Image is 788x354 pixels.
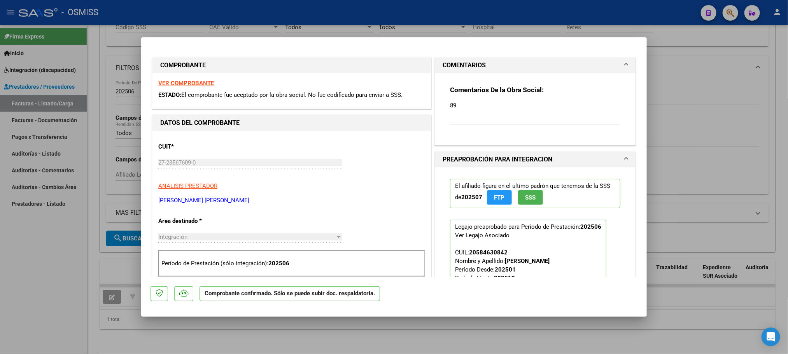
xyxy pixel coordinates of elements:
[762,328,780,346] div: Open Intercom Messenger
[435,152,636,167] mat-expansion-panel-header: PREAPROBACIÓN PARA INTEGRACION
[158,182,217,189] span: ANALISIS PRESTADOR
[494,275,515,282] strong: 202512
[455,249,550,299] span: CUIL: Nombre y Apellido: Período Desde: Período Hasta: Admite Dependencia:
[158,142,238,151] p: CUIT
[461,194,482,201] strong: 202507
[158,196,425,205] p: [PERSON_NAME] [PERSON_NAME]
[487,190,512,205] button: FTP
[200,286,380,301] p: Comprobante confirmado. Sólo se puede subir doc. respaldatoria.
[525,194,536,201] span: SSS
[160,61,206,69] strong: COMPROBANTE
[158,217,238,226] p: Area destinado *
[435,167,636,321] div: PREAPROBACIÓN PARA INTEGRACION
[495,266,516,273] strong: 202501
[435,58,636,73] mat-expansion-panel-header: COMENTARIOS
[494,194,505,201] span: FTP
[450,101,620,110] p: 89
[158,80,214,87] a: VER COMPROBANTE
[161,259,422,268] p: Período de Prestación (sólo integración):
[580,223,601,230] strong: 202506
[158,91,181,98] span: ESTADO:
[518,190,543,205] button: SSS
[160,119,240,126] strong: DATOS DEL COMPROBANTE
[455,231,510,240] div: Ver Legajo Asociado
[158,233,187,240] span: Integración
[435,73,636,145] div: COMENTARIOS
[505,258,550,265] strong: [PERSON_NAME]
[450,86,544,94] strong: Comentarios De la Obra Social:
[450,179,620,208] p: El afiliado figura en el ultimo padrón que tenemos de la SSS de
[443,61,486,70] h1: COMENTARIOS
[450,220,606,303] p: Legajo preaprobado para Período de Prestación:
[469,248,508,257] div: 20584630842
[443,155,552,164] h1: PREAPROBACIÓN PARA INTEGRACION
[268,260,289,267] strong: 202506
[181,91,403,98] span: El comprobante fue aceptado por la obra social. No fue codificado para enviar a SSS.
